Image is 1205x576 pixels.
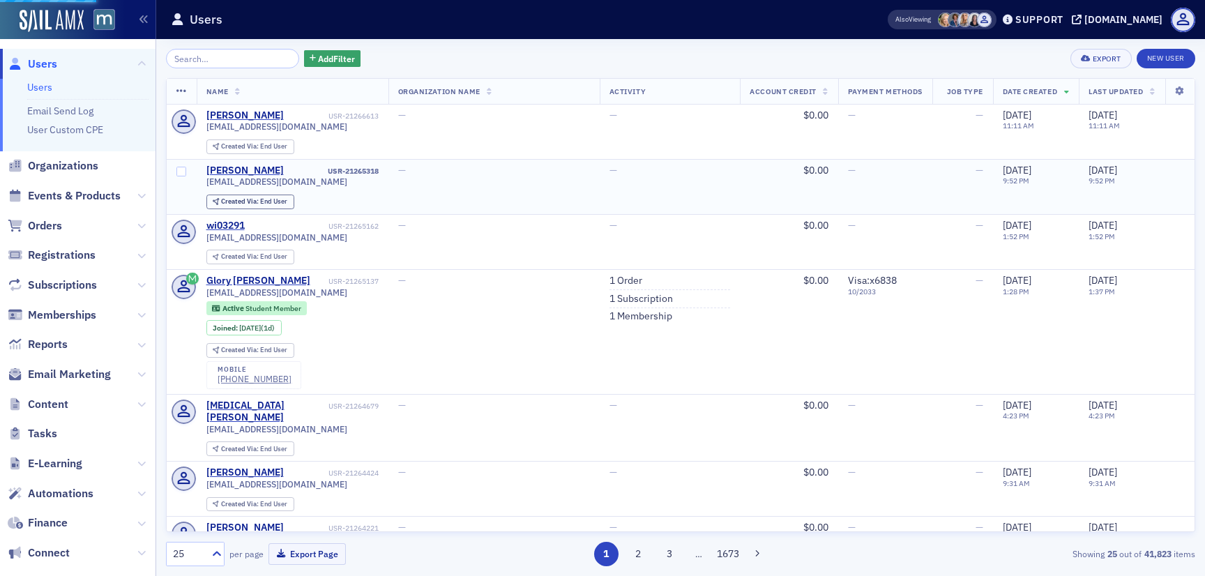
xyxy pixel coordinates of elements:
span: — [976,466,983,478]
span: [DATE] [1003,466,1031,478]
a: New User [1137,49,1195,68]
span: — [609,164,617,176]
span: Job Type [947,86,983,96]
div: Support [1015,13,1063,26]
span: — [976,219,983,232]
div: [PERSON_NAME] [206,165,284,177]
time: 1:28 PM [1003,287,1029,296]
span: — [398,274,406,287]
button: 1673 [716,542,741,566]
span: Memberships [28,308,96,323]
button: Export Page [268,543,346,565]
div: End User [221,253,287,261]
span: — [398,466,406,478]
span: [EMAIL_ADDRESS][DOMAIN_NAME] [206,479,347,490]
span: — [398,109,406,121]
a: Reports [8,337,68,352]
time: 9:31 AM [1003,478,1030,488]
a: Events & Products [8,188,121,204]
a: Glory [PERSON_NAME] [206,275,310,287]
a: Registrations [8,248,96,263]
div: End User [221,143,287,151]
a: Subscriptions [8,278,97,293]
label: per page [229,547,264,560]
span: Account Credit [750,86,816,96]
div: End User [221,347,287,354]
span: Chris Dougherty [948,13,962,27]
span: Name [206,86,229,96]
span: Content [28,397,68,412]
time: 4:23 PM [1003,411,1029,420]
time: 1:52 PM [1003,232,1029,241]
button: [DOMAIN_NAME] [1072,15,1167,24]
a: Active Student Member [212,304,301,313]
a: Orders [8,218,62,234]
span: $0.00 [803,219,828,232]
span: — [848,109,856,121]
span: — [398,219,406,232]
div: Active: Active: Student Member [206,301,308,315]
span: Created Via : [221,142,260,151]
div: Created Via: End User [206,441,294,456]
span: Visa : x6838 [848,274,897,287]
span: [EMAIL_ADDRESS][DOMAIN_NAME] [206,176,347,187]
span: [DATE] [1003,164,1031,176]
time: 9:31 AM [1089,478,1116,488]
time: 11:11 AM [1089,121,1120,130]
div: USR-21265162 [247,222,379,231]
span: [DATE] [1003,274,1031,287]
div: Export [1093,55,1121,63]
time: 1:37 PM [1089,287,1115,296]
button: 1 [594,542,619,566]
a: Organizations [8,158,98,174]
div: Created Via: End User [206,195,294,209]
span: $0.00 [803,274,828,287]
span: … [689,547,708,560]
span: — [609,521,617,533]
span: Student Member [245,303,301,313]
a: Connect [8,545,70,561]
a: [MEDICAL_DATA][PERSON_NAME] [206,400,326,424]
time: 9:52 PM [1089,176,1115,185]
span: — [848,466,856,478]
div: USR-21265137 [312,277,379,286]
span: Last Updated [1089,86,1143,96]
span: — [976,274,983,287]
div: USR-21264679 [328,402,379,411]
span: [DATE] [1089,274,1117,287]
span: Add Filter [318,52,355,65]
a: Automations [8,486,93,501]
a: [PHONE_NUMBER] [218,374,291,384]
span: Created Via : [221,444,260,453]
div: USR-21264221 [286,524,379,533]
div: USR-21266613 [286,112,379,121]
span: Tasks [28,426,57,441]
span: [DATE] [1089,219,1117,232]
span: 10 / 2033 [848,287,923,296]
span: [DATE] [1089,521,1117,533]
a: [PERSON_NAME] [206,467,284,479]
span: — [848,164,856,176]
span: Viewing [895,15,931,24]
span: Connect [28,545,70,561]
time: 4:23 PM [1089,411,1115,420]
span: — [848,219,856,232]
a: Finance [8,515,68,531]
span: [DATE] [1089,164,1117,176]
span: — [976,399,983,411]
span: Kelly Brown [967,13,982,27]
a: [PERSON_NAME] [206,109,284,122]
span: [EMAIL_ADDRESS][DOMAIN_NAME] [206,424,347,434]
a: Users [8,56,57,72]
a: SailAMX [20,10,84,32]
span: — [976,164,983,176]
button: Export [1070,49,1131,68]
a: [PERSON_NAME] [206,522,284,534]
span: — [398,521,406,533]
span: — [976,109,983,121]
button: 3 [658,542,682,566]
span: [DATE] [1003,109,1031,121]
div: USR-21265318 [286,167,379,176]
